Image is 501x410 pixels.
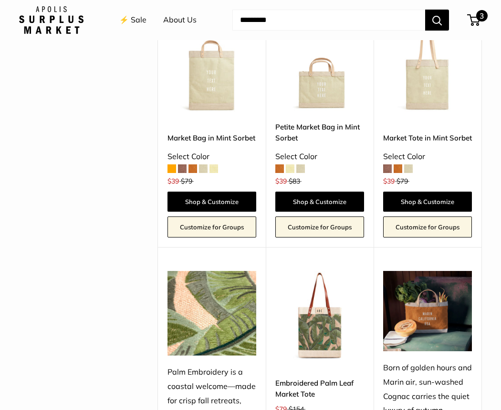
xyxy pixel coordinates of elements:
[167,177,179,185] span: $39
[383,216,472,237] a: Customize for Groups
[167,150,256,164] div: Select Color
[275,271,364,360] img: Embroidered Palm Leaf Market Tote
[383,23,472,112] a: Market Tote in Mint SorbetMarket Tote in Mint Sorbet
[19,6,83,34] img: Apolis: Surplus Market
[476,10,488,22] span: 3
[383,192,472,212] a: Shop & Customize
[289,177,300,185] span: $83
[275,271,364,360] a: Embroidered Palm Leaf Market Totedescription_A multi-layered motif with eight varying thread colors.
[397,177,408,185] span: $79
[167,192,256,212] a: Shop & Customize
[275,216,364,237] a: Customize for Groups
[383,177,395,185] span: $39
[119,13,146,27] a: ⚡️ Sale
[275,192,364,212] a: Shop & Customize
[425,10,449,31] button: Search
[275,378,364,400] a: Embroidered Palm Leaf Market Tote
[167,216,256,237] a: Customize for Groups
[383,150,472,164] div: Select Color
[167,132,256,143] a: Market Bag in Mint Sorbet
[468,14,480,26] a: 3
[275,177,287,185] span: $39
[167,271,256,356] img: Palm Embroidery is a coastal welcome—made for crisp fall retreats, thoughtful room surprises, and...
[181,177,192,185] span: $79
[275,23,364,112] a: Petite Market Bag in Mint SorbetPetite Market Bag in Mint Sorbet
[383,271,472,351] img: Born of golden hours and Marin air, sun-washed Cognac carries the quiet luxury of autumn — timele...
[167,23,256,112] img: Market Bag in Mint Sorbet
[275,150,364,164] div: Select Color
[383,23,472,112] img: Market Tote in Mint Sorbet
[383,132,472,143] a: Market Tote in Mint Sorbet
[232,10,425,31] input: Search...
[275,121,364,144] a: Petite Market Bag in Mint Sorbet
[275,23,364,112] img: Petite Market Bag in Mint Sorbet
[167,23,256,112] a: Market Bag in Mint SorbetMarket Bag in Mint Sorbet
[163,13,197,27] a: About Us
